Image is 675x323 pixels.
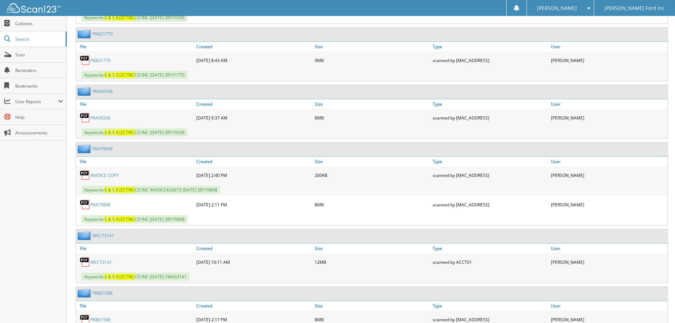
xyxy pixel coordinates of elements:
[112,15,115,21] span: S
[313,157,431,166] a: Size
[80,170,90,180] img: PDF.png
[549,157,668,166] a: User
[76,301,195,311] a: File
[116,216,135,222] span: ELECTRIC
[431,42,549,51] a: Type
[92,88,113,94] a: PKA09336
[92,233,114,239] a: MEC73141
[604,6,665,10] span: [PERSON_NAME] Ford Inc
[108,15,111,21] span: &
[76,244,195,253] a: File
[431,255,549,269] div: scanned by ACCT01
[313,168,431,182] div: 200KB
[81,215,187,223] span: Keywords: CO INC [DATE] 3R1Y5898
[195,53,313,67] div: [DATE] 8:43 AM
[76,157,195,166] a: File
[92,31,113,37] a: PKB21770
[195,111,313,125] div: [DATE] 9:37 AM
[195,157,313,166] a: Created
[80,55,90,66] img: PDF.png
[112,216,115,222] span: S
[431,99,549,109] a: Type
[112,187,115,193] span: S
[431,244,549,253] a: Type
[549,244,668,253] a: User
[549,301,668,311] a: User
[90,172,119,178] a: INVOICE COPY
[105,72,107,78] span: S
[15,67,63,73] span: Reminders
[549,111,668,125] div: [PERSON_NAME]
[195,168,313,182] div: [DATE] 2:40 PM
[90,115,111,121] a: PKA09336
[81,273,190,281] span: Keywords: CO INC [DATE] 1W4G3141
[90,259,112,265] a: MEC73141
[105,216,107,222] span: S
[549,99,668,109] a: User
[431,168,549,182] div: scanned by [MAC_ADDRESS]
[78,87,92,96] img: folder2.png
[313,99,431,109] a: Size
[640,289,675,323] iframe: Chat Widget
[90,57,111,63] a: PKB21770
[549,53,668,67] div: [PERSON_NAME]
[90,317,111,323] a: PKB01586
[195,255,313,269] div: [DATE] 10:11 AM
[108,129,111,135] span: &
[112,274,115,280] span: S
[78,231,92,240] img: folder2.png
[549,197,668,212] div: [PERSON_NAME]
[80,199,90,210] img: PDF.png
[81,128,187,137] span: Keywords: CO INC [DATE] 3R1Y9336
[313,255,431,269] div: 12MB
[313,53,431,67] div: 9MB
[105,274,107,280] span: S
[7,3,60,13] img: scan123-logo-white.svg
[108,274,111,280] span: &
[15,52,63,58] span: Scan
[313,301,431,311] a: Size
[549,168,668,182] div: [PERSON_NAME]
[15,99,58,105] span: User Reports
[15,21,63,27] span: Cabinets
[78,289,92,297] img: folder2.png
[108,72,111,78] span: &
[431,157,549,166] a: Type
[195,99,313,109] a: Created
[81,186,220,194] span: Keywords: CO INC INVOICE#23673 [DATE] 3R1Y5898
[431,301,549,311] a: Type
[313,244,431,253] a: Size
[195,244,313,253] a: Created
[112,72,115,78] span: S
[81,71,187,79] span: Keywords: CO INC [DATE] 3R1Y1770
[313,111,431,125] div: 8MB
[78,29,92,38] img: folder2.png
[195,42,313,51] a: Created
[549,42,668,51] a: User
[431,111,549,125] div: scanned by [MAC_ADDRESS]
[313,42,431,51] a: Size
[105,15,107,21] span: S
[108,187,111,193] span: &
[90,202,111,208] a: PKA75898
[112,129,115,135] span: S
[549,255,668,269] div: [PERSON_NAME]
[80,112,90,123] img: PDF.png
[116,274,135,280] span: ELECTRIC
[80,257,90,267] img: PDF.png
[81,13,187,22] span: Keywords: CO INC [DATE] 3R1Y5556
[108,216,111,222] span: &
[431,197,549,212] div: scanned by [MAC_ADDRESS]
[116,72,135,78] span: ELECTRIC
[15,114,63,120] span: Help
[116,187,135,193] span: ELECTRIC
[116,15,135,21] span: ELECTRIC
[105,187,107,193] span: S
[195,301,313,311] a: Created
[195,197,313,212] div: [DATE] 2:11 PM
[92,290,113,296] a: PKB01586
[15,83,63,89] span: Bookmarks
[431,53,549,67] div: scanned by [MAC_ADDRESS]
[116,129,135,135] span: ELECTRIC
